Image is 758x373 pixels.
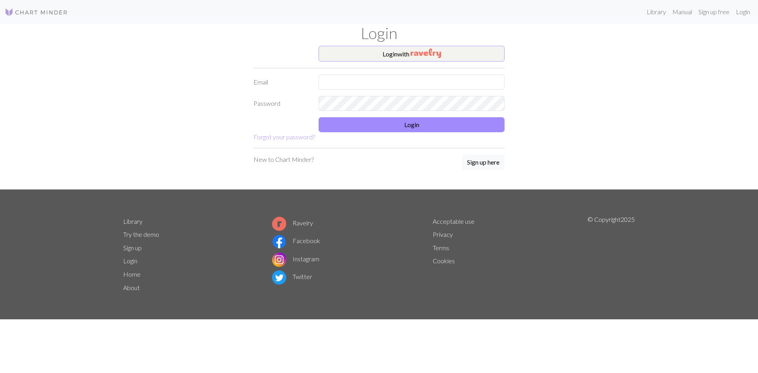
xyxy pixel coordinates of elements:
img: Ravelry logo [272,217,286,231]
a: Instagram [272,255,319,262]
a: Privacy [433,231,453,238]
a: Try the demo [123,231,159,238]
a: Library [123,217,143,225]
label: Email [249,75,314,90]
a: Terms [433,244,449,251]
label: Password [249,96,314,111]
button: Loginwith [319,46,505,62]
a: Sign up free [695,4,733,20]
img: Instagram logo [272,253,286,267]
img: Facebook logo [272,234,286,249]
a: Cookies [433,257,455,264]
p: New to Chart Minder? [253,155,314,164]
a: Login [123,257,137,264]
a: Login [733,4,753,20]
a: Library [644,4,669,20]
a: Manual [669,4,695,20]
a: Forgot your password? [253,133,315,141]
h1: Login [118,24,640,43]
img: Logo [5,7,68,17]
a: Sign up [123,244,142,251]
a: Ravelry [272,219,313,227]
a: Acceptable use [433,217,475,225]
a: Twitter [272,273,312,280]
a: Facebook [272,237,320,244]
button: Login [319,117,505,132]
img: Ravelry [411,49,441,58]
p: © Copyright 2025 [587,215,635,294]
a: About [123,284,140,291]
a: Home [123,270,141,278]
a: Sign up here [462,155,505,171]
img: Twitter logo [272,270,286,285]
button: Sign up here [462,155,505,170]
